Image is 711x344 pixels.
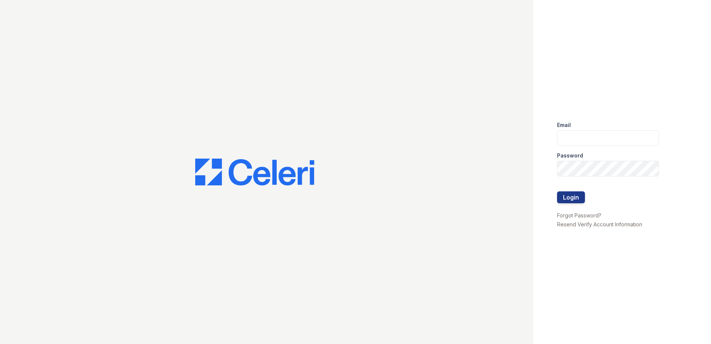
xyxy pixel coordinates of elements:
[557,221,642,227] a: Resend Verify Account Information
[557,121,571,129] label: Email
[195,159,314,185] img: CE_Logo_Blue-a8612792a0a2168367f1c8372b55b34899dd931a85d93a1a3d3e32e68fde9ad4.png
[557,152,583,159] label: Password
[557,212,601,219] a: Forgot Password?
[557,191,585,203] button: Login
